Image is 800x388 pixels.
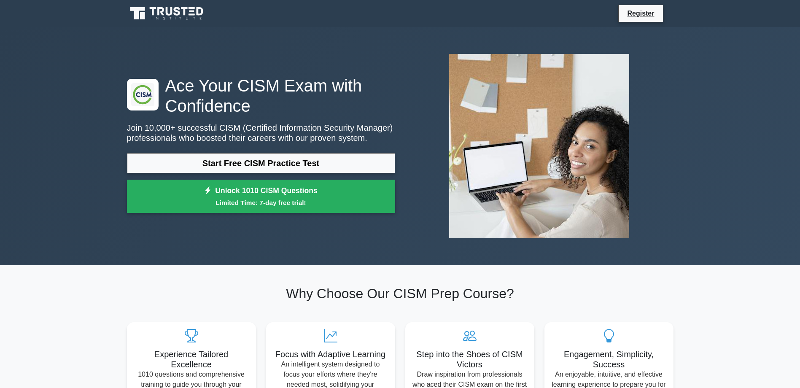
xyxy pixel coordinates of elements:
[622,8,659,19] a: Register
[551,349,667,369] h5: Engagement, Simplicity, Success
[134,349,249,369] h5: Experience Tailored Excellence
[127,153,395,173] a: Start Free CISM Practice Test
[273,349,388,359] h5: Focus with Adaptive Learning
[127,286,673,302] h2: Why Choose Our CISM Prep Course?
[412,349,528,369] h5: Step into the Shoes of CISM Victors
[127,180,395,213] a: Unlock 1010 CISM QuestionsLimited Time: 7-day free trial!
[127,123,395,143] p: Join 10,000+ successful CISM (Certified Information Security Manager) professionals who boosted t...
[137,198,385,207] small: Limited Time: 7-day free trial!
[127,75,395,116] h1: Ace Your CISM Exam with Confidence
